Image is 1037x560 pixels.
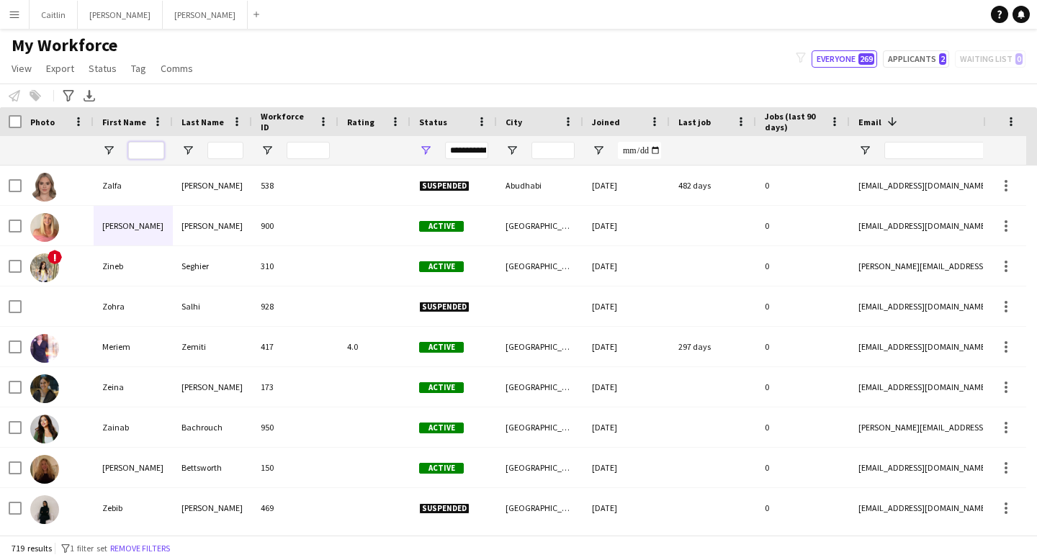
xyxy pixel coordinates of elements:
span: ! [48,250,62,264]
a: View [6,59,37,78]
span: Photo [30,117,55,127]
div: 538 [252,166,338,205]
span: Active [419,463,464,474]
span: First Name [102,117,146,127]
div: 0 [756,286,850,326]
a: Export [40,59,80,78]
div: 150 [252,448,338,487]
div: [DATE] [583,488,670,528]
button: Open Filter Menu [858,144,871,157]
div: 0 [756,407,850,447]
div: Zalfa [94,166,173,205]
div: [GEOGRAPHIC_DATA] [497,448,583,487]
div: 173 [252,367,338,407]
div: 950 [252,407,338,447]
div: [PERSON_NAME] [173,367,252,407]
div: [GEOGRAPHIC_DATA] [497,488,583,528]
img: Meriem Zemiti [30,334,59,363]
div: [PERSON_NAME] [173,488,252,528]
button: Open Filter Menu [506,144,518,157]
div: Zemiti [173,327,252,366]
img: Zainab Bachrouch [30,415,59,443]
span: Tag [131,62,146,75]
div: [DATE] [583,367,670,407]
span: My Workforce [12,35,117,56]
div: Meriem [94,327,173,366]
div: Abudhabi [497,166,583,205]
button: [PERSON_NAME] [163,1,248,29]
div: 0 [756,166,850,205]
div: 417 [252,327,338,366]
span: Joined [592,117,620,127]
span: Suspended [419,302,470,312]
span: Active [419,221,464,232]
img: Zeffie Bettsworth [30,455,59,484]
div: Seghier [173,246,252,286]
span: Jobs (last 90 days) [765,111,824,132]
div: 0 [756,327,850,366]
span: 2 [939,53,946,65]
div: [PERSON_NAME] [94,206,173,245]
div: 0 [756,246,850,286]
span: Suspended [419,503,470,514]
a: Tag [125,59,152,78]
input: Last Name Filter Input [207,142,243,159]
app-action-btn: Advanced filters [60,87,77,104]
div: Bachrouch [173,407,252,447]
span: Status [89,62,117,75]
a: Status [83,59,122,78]
div: [GEOGRAPHIC_DATA] [497,327,583,366]
div: Zohra [94,286,173,326]
span: Email [858,117,881,127]
div: 928 [252,286,338,326]
button: Caitlin [30,1,78,29]
img: Zineb Seghier [30,253,59,282]
span: City [506,117,522,127]
span: 1 filter set [70,543,107,554]
div: [GEOGRAPHIC_DATA] [497,246,583,286]
button: Open Filter Menu [102,144,115,157]
div: [DATE] [583,286,670,326]
button: Everyone269 [812,50,877,68]
img: Zeina Ali [30,374,59,403]
span: Active [419,382,464,393]
span: Status [419,117,447,127]
button: Open Filter Menu [261,144,274,157]
span: 269 [858,53,874,65]
div: 0 [756,206,850,245]
span: View [12,62,32,75]
span: Export [46,62,74,75]
div: 900 [252,206,338,245]
button: Open Filter Menu [592,144,605,157]
div: Zeina [94,367,173,407]
button: Open Filter Menu [181,144,194,157]
button: [PERSON_NAME] [78,1,163,29]
span: Suspended [419,181,470,191]
div: 482 days [670,166,756,205]
div: Zainab [94,407,173,447]
div: [DATE] [583,407,670,447]
div: [GEOGRAPHIC_DATA] [497,367,583,407]
input: Workforce ID Filter Input [287,142,330,159]
div: 4.0 [338,327,410,366]
img: Zoe Williams [30,213,59,242]
input: Joined Filter Input [618,142,661,159]
button: Remove filters [107,541,173,556]
button: Applicants2 [883,50,949,68]
div: [PERSON_NAME] [173,166,252,205]
button: Open Filter Menu [419,144,432,157]
div: [GEOGRAPHIC_DATA] [497,206,583,245]
span: Active [419,342,464,353]
div: Salhi [173,286,252,326]
div: [DATE] [583,166,670,205]
span: Rating [347,117,374,127]
span: Active [419,423,464,433]
img: Zalfa Hassan [30,173,59,202]
div: 310 [252,246,338,286]
input: First Name Filter Input [128,142,164,159]
img: Zebib Kidane [30,495,59,524]
div: [DATE] [583,448,670,487]
div: [DATE] [583,327,670,366]
a: Comms [155,59,199,78]
div: Zineb [94,246,173,286]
